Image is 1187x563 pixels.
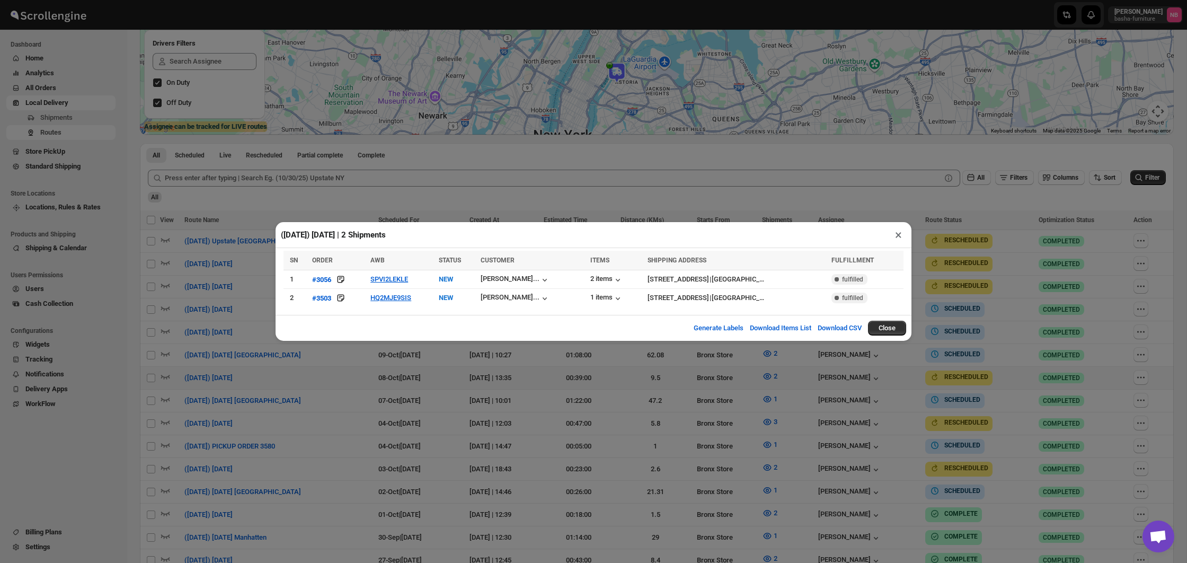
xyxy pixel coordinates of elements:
[439,257,461,264] span: STATUS
[312,274,331,285] button: #3056
[590,257,609,264] span: ITEMS
[284,289,309,307] td: 2
[811,318,868,339] button: Download CSV
[891,227,906,242] button: ×
[648,274,825,285] div: |
[712,274,768,285] div: [GEOGRAPHIC_DATA]
[481,257,515,264] span: CUSTOMER
[312,257,333,264] span: ORDER
[743,318,818,339] button: Download Items List
[868,321,906,336] button: Close
[687,318,750,339] button: Generate Labels
[312,293,331,303] button: #3503
[481,293,550,304] button: [PERSON_NAME]...
[439,294,453,302] span: NEW
[648,293,709,303] div: [STREET_ADDRESS]
[481,275,550,285] button: [PERSON_NAME]...
[312,276,331,284] div: #3056
[370,257,385,264] span: AWB
[842,294,863,302] span: fulfilled
[481,293,539,301] div: [PERSON_NAME]...
[284,270,309,289] td: 1
[370,275,408,283] button: SPVI2LEKLE
[312,294,331,302] div: #3503
[370,294,411,302] button: HQ2MJE9SIS
[1142,521,1174,552] div: Open chat
[648,274,709,285] div: [STREET_ADDRESS]
[590,293,623,304] button: 1 items
[842,275,863,284] span: fulfilled
[590,275,623,285] button: 2 items
[281,230,386,240] h2: ([DATE]) [DATE] | 2 Shipments
[648,257,706,264] span: SHIPPING ADDRESS
[831,257,874,264] span: FULFILLMENT
[648,293,825,303] div: |
[290,257,298,264] span: SN
[481,275,539,283] div: [PERSON_NAME]...
[712,293,768,303] div: [GEOGRAPHIC_DATA]
[439,275,453,283] span: NEW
